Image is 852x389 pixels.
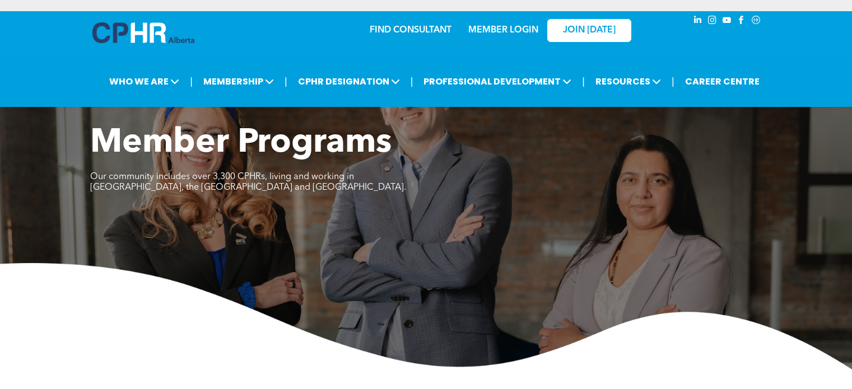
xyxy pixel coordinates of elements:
[295,71,403,92] span: CPHR DESIGNATION
[735,14,748,29] a: facebook
[370,26,451,35] a: FIND CONSULTANT
[468,26,538,35] a: MEMBER LOGIN
[200,71,277,92] span: MEMBERSHIP
[592,71,664,92] span: RESOURCES
[420,71,575,92] span: PROFESSIONAL DEVELOPMENT
[411,70,413,93] li: |
[106,71,183,92] span: WHO WE ARE
[672,70,674,93] li: |
[547,19,631,42] a: JOIN [DATE]
[90,126,392,160] span: Member Programs
[692,14,704,29] a: linkedin
[706,14,719,29] a: instagram
[285,70,287,93] li: |
[750,14,762,29] a: Social network
[682,71,763,92] a: CAREER CENTRE
[190,70,193,93] li: |
[721,14,733,29] a: youtube
[90,172,406,192] span: Our community includes over 3,300 CPHRs, living and working in [GEOGRAPHIC_DATA], the [GEOGRAPHIC...
[582,70,585,93] li: |
[92,22,194,43] img: A blue and white logo for cp alberta
[563,25,616,36] span: JOIN [DATE]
